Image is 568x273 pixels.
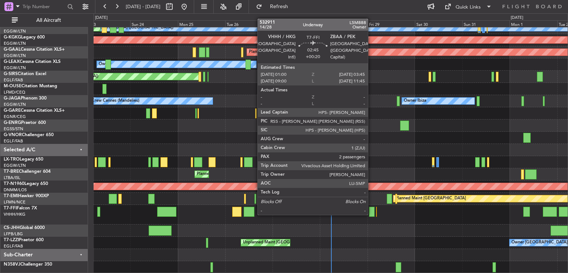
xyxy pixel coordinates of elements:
[249,47,297,58] div: Planned Maint Dusseldorf
[4,133,22,137] span: G-VNOR
[225,20,273,27] div: Tue 26
[4,60,20,64] span: G-LEAX
[415,20,462,27] div: Sat 30
[4,199,26,205] a: LFMN/NCE
[4,226,45,230] a: CS-JHHGlobal 6000
[4,77,23,83] a: EGLF/FAB
[4,206,17,210] span: T7-FFI
[273,20,320,27] div: Wed 27
[4,182,24,186] span: T7-N1960
[462,20,510,27] div: Sun 31
[4,163,26,168] a: EGGW/LTN
[4,226,20,230] span: CS-JHH
[4,121,21,125] span: G-ENRG
[4,126,23,132] a: EGSS/STN
[8,14,80,26] button: All Aircraft
[456,4,481,11] div: Quick Links
[4,53,26,58] a: EGGW/LTN
[4,262,52,267] a: N358VJChallenger 350
[404,95,426,107] div: Owner Ibiza
[4,72,18,76] span: G-SIRS
[4,41,26,46] a: EGGW/LTN
[126,3,160,10] span: [DATE] - [DATE]
[19,18,78,23] span: All Aircraft
[395,193,466,204] div: Planned Maint [GEOGRAPHIC_DATA]
[4,231,23,237] a: LFPB/LBG
[99,59,111,70] div: Owner
[264,4,295,9] span: Refresh
[4,157,43,162] a: LX-TROLegacy 650
[4,90,25,95] a: LFMD/CEQ
[4,47,65,52] a: G-GAALCessna Citation XLS+
[4,206,37,210] a: T7-FFIFalcon 7X
[4,243,23,249] a: EGLF/FAB
[4,84,57,88] a: M-OUSECitation Mustang
[4,35,21,40] span: G-KGKG
[4,238,44,242] a: T7-LZZIPraetor 600
[4,108,65,113] a: G-GARECessna Citation XLS+
[368,20,415,27] div: Fri 29
[85,95,139,107] div: No Crew Cannes (Mandelieu)
[4,72,46,76] a: G-SIRSCitation Excel
[95,15,108,21] div: [DATE]
[4,187,27,193] a: DNMM/LOS
[4,65,26,71] a: EGGW/LTN
[4,169,19,174] span: T7-BRE
[304,59,420,70] div: Planned Maint [GEOGRAPHIC_DATA] ([GEOGRAPHIC_DATA])
[511,15,523,21] div: [DATE]
[4,108,21,113] span: G-GARE
[253,1,297,13] button: Refresh
[4,96,47,101] a: G-JAGAPhenom 300
[4,28,26,34] a: EGGW/LTN
[4,114,26,119] a: EGNR/CEG
[4,157,20,162] span: LX-TRO
[4,60,61,64] a: G-LEAXCessna Citation XLS
[4,194,18,198] span: T7-EMI
[4,35,45,40] a: G-KGKGLegacy 600
[4,175,20,181] a: LTBA/ISL
[510,20,557,27] div: Mon 1
[4,102,26,107] a: EGGW/LTN
[83,20,130,27] div: Sat 23
[4,47,21,52] span: G-GAAL
[278,205,402,216] div: Planned Maint [GEOGRAPHIC_DATA] ([GEOGRAPHIC_DATA] Intl)
[4,84,21,88] span: M-OUSE
[4,194,49,198] a: T7-EMIHawker 900XP
[4,182,48,186] a: T7-N1960Legacy 650
[4,96,21,101] span: G-JAGA
[320,20,367,27] div: Thu 28
[4,212,26,217] a: VHHH/HKG
[4,238,19,242] span: T7-LZZI
[4,262,20,267] span: N358VJ
[243,237,365,248] div: Unplanned Maint [GEOGRAPHIC_DATA] ([GEOGRAPHIC_DATA])
[441,1,496,13] button: Quick Links
[178,20,225,27] div: Mon 25
[4,133,54,137] a: G-VNORChallenger 650
[4,169,51,174] a: T7-BREChallenger 604
[4,121,46,125] a: G-ENRGPraetor 600
[197,169,286,180] div: Planned Maint Warsaw ([GEOGRAPHIC_DATA])
[4,138,23,144] a: EGLF/FAB
[23,1,65,12] input: Trip Number
[130,20,177,27] div: Sun 24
